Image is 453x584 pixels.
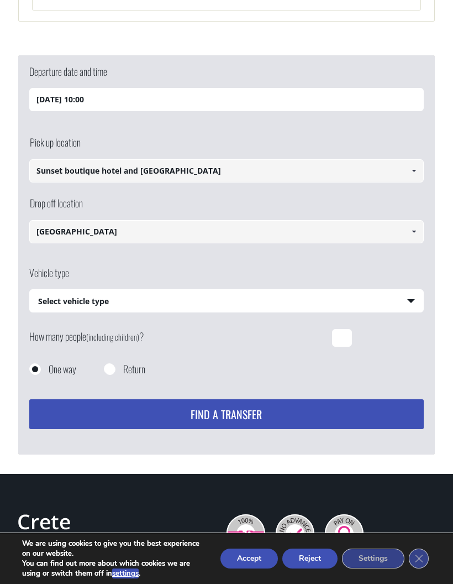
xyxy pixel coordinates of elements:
[49,363,76,374] label: One way
[112,569,139,578] button: settings
[325,514,364,553] img: Pay On Arrival
[276,514,314,553] img: No Advance Payment
[29,329,325,343] label: How many people ?
[282,549,338,569] button: Reject
[405,220,423,243] a: Show All Items
[29,220,424,243] input: Select drop-off location
[86,331,139,343] small: (including children)
[342,549,404,569] button: Settings
[29,135,81,159] label: Pick up location
[29,65,107,88] label: Departure date and time
[29,266,69,290] label: Vehicle type
[22,539,204,559] p: We are using cookies to give you the best experience on our website.
[29,399,424,429] button: Find a transfer
[123,363,145,374] label: Return
[29,196,83,220] label: Drop off location
[405,159,423,182] a: Show All Items
[409,549,429,569] button: Close GDPR Cookie Banner
[220,549,278,569] button: Accept
[227,514,265,553] img: 100% Safe
[29,159,424,182] input: Select pickup location
[22,559,204,578] p: You can find out more about which cookies we are using or switch them off in .
[30,290,423,313] span: Select vehicle type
